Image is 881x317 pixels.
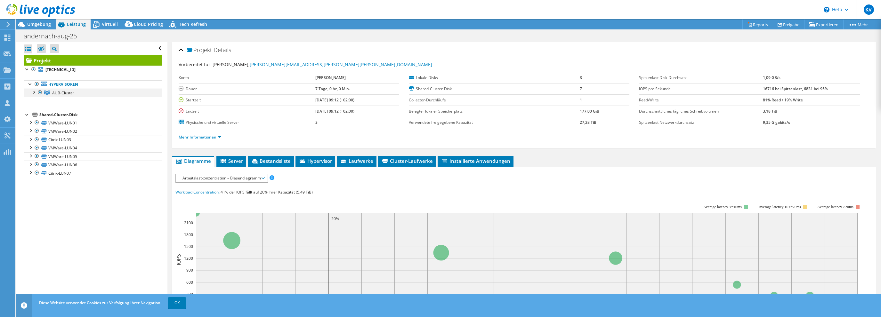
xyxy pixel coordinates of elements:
[186,267,193,273] text: 900
[315,75,346,80] b: [PERSON_NAME]
[52,90,74,96] span: AUB-Cluster
[580,86,582,91] b: 7
[409,119,580,126] label: Verwendete freigegebene Kapazität
[331,216,339,221] text: 20%
[184,256,193,261] text: 1200
[763,120,790,125] b: 9,35 Gigabits/s
[24,119,162,127] a: VMWare-LUN01
[24,169,162,177] a: Citrix-LUN07
[24,66,162,74] a: [TECHNICAL_ID]
[580,97,582,103] b: 1
[580,108,599,114] b: 177,00 GiB
[639,108,763,115] label: Durchschnittliches tägliches Schreibvolumen
[175,158,211,164] span: Diagramme
[804,20,844,29] a: Exportieren
[315,108,354,114] b: [DATE] 09:12 (+02:00)
[580,120,596,125] b: 27,28 TiB
[409,86,580,92] label: Shared-Cluster-Disk
[67,21,86,27] span: Leistung
[24,127,162,135] a: VMWare-LUN02
[763,97,803,103] b: 81% Read / 19% Write
[340,158,373,164] span: Laufwerke
[221,189,313,195] span: 41% der IOPS fällt auf 20% Ihrer Kapazität (5,49 TiB)
[175,254,182,265] text: IOPS
[179,97,315,103] label: Startzeit
[315,86,350,91] b: 7 Tage, 0 hr, 0 Min.
[250,61,432,67] a: [PERSON_NAME][EMAIL_ADDRESS][PERSON_NAME][PERSON_NAME][DOMAIN_NAME]
[39,111,162,119] div: Shared-Cluster-Disk
[184,244,193,249] text: 1500
[24,80,162,89] a: Hypervisoren
[409,75,580,81] label: Lokale Disks
[409,108,580,115] label: Belegter lokaler Speicherplatz
[21,33,87,40] h1: andernach-aug-25
[441,158,510,164] span: Installierte Anwendungen
[24,89,162,97] a: AUB-Cluster
[24,144,162,152] a: VMWare-LUN04
[45,67,76,72] b: [TECHNICAL_ID]
[763,86,828,91] b: 16716 bei Spitzenlast, 6831 bei 95%
[763,75,780,80] b: 1,09 GB/s
[759,205,801,209] tspan: Average latency 10<=20ms
[864,4,874,15] span: KV
[24,136,162,144] a: Citrix-LUN03
[168,297,186,309] a: OK
[184,220,193,226] text: 2100
[773,20,804,29] a: Freigabe
[703,205,742,209] tspan: Average latency <=10ms
[315,120,318,125] b: 3
[639,119,763,126] label: Spitzenlast Netzwerkdurchsatz
[179,119,315,126] label: Physische und virtuelle Server
[179,134,221,140] a: Mehr Informationen
[179,21,207,27] span: Tech Refresh
[742,20,773,29] a: Reports
[134,21,163,27] span: Cloud Pricing
[186,280,193,285] text: 600
[220,158,243,164] span: Server
[824,7,829,12] svg: \n
[24,161,162,169] a: VMWare-LUN06
[102,21,118,27] span: Virtuell
[763,108,777,114] b: 3,18 TiB
[639,75,763,81] label: Spitzenlast Disk-Durchsatz
[580,75,582,80] b: 3
[179,86,315,92] label: Dauer
[187,47,212,53] span: Projekt
[24,152,162,161] a: VMWare-LUN05
[817,205,853,209] text: Average latency >20ms
[843,20,873,29] a: Mehr
[175,189,220,195] span: Workload Concentration:
[184,232,193,237] text: 1800
[639,97,763,103] label: Read/Write
[381,158,433,164] span: Cluster-Laufwerke
[179,75,315,81] label: Konto
[179,61,212,67] label: Vorbereitet für:
[409,97,580,103] label: Collector-Durchläufe
[251,158,291,164] span: Bestandsliste
[315,97,354,103] b: [DATE] 09:12 (+02:00)
[27,21,51,27] span: Umgebung
[179,174,264,182] span: Arbeitslastkonzentration – Blasendiagramm
[214,46,231,54] span: Details
[213,61,432,67] span: [PERSON_NAME],
[179,108,315,115] label: Endzeit
[39,300,161,305] span: Diese Website verwendet Cookies zur Verfolgung Ihrer Navigation.
[299,158,332,164] span: Hypervisor
[639,86,763,92] label: IOPS pro Sekunde
[24,55,162,66] a: Projekt
[186,291,193,297] text: 300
